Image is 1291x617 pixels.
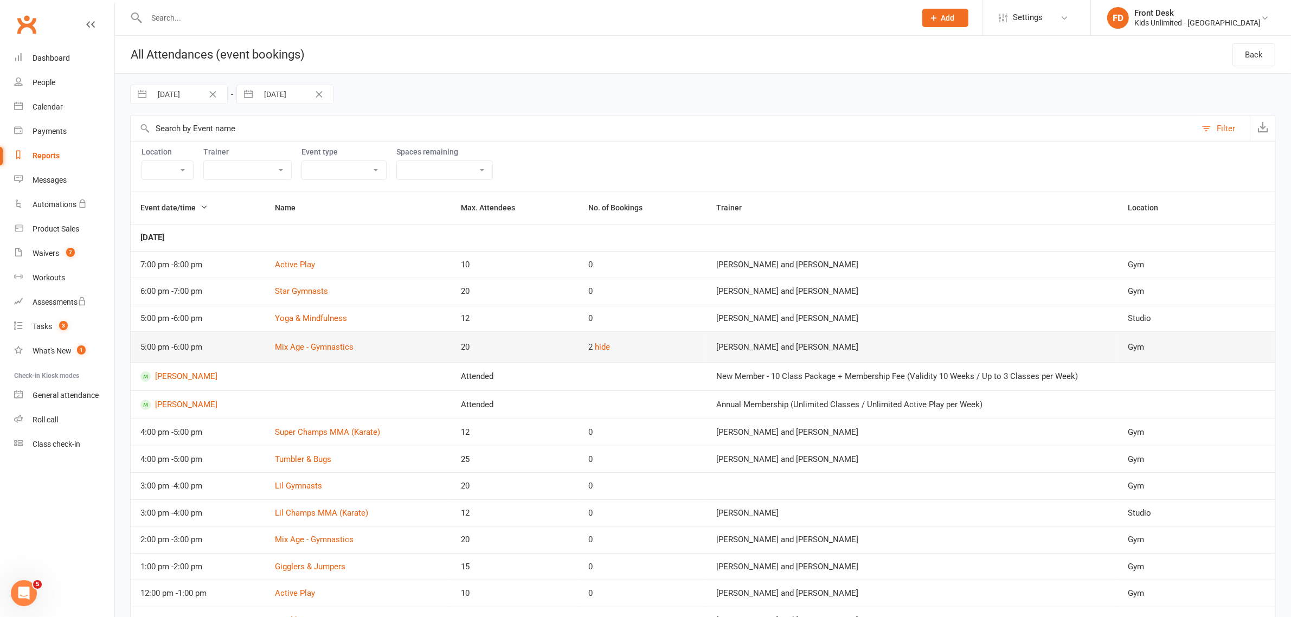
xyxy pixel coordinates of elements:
[275,286,328,296] a: Star Gymnasts
[716,535,1108,544] div: [PERSON_NAME] and [PERSON_NAME]
[1128,455,1266,464] div: Gym
[716,589,1108,598] div: [PERSON_NAME] and [PERSON_NAME]
[14,432,114,457] a: Class kiosk mode
[461,343,569,352] div: 20
[14,241,114,266] a: Waivers 7
[588,455,697,464] div: 0
[588,509,697,518] div: 0
[1134,8,1261,18] div: Front Desk
[140,287,255,296] div: 6:00 pm - 7:00 pm
[33,151,60,160] div: Reports
[140,400,441,410] a: [PERSON_NAME]
[461,535,569,544] div: 20
[115,36,305,73] h1: All Attendances (event bookings)
[275,508,368,518] a: Lil Champs MMA (Karate)
[461,287,569,296] div: 20
[140,589,255,598] div: 12:00 pm - 1:00 pm
[275,454,331,464] a: Tumbler & Bugs
[588,535,697,544] div: 0
[941,14,955,22] span: Add
[310,88,329,101] button: Clear Date
[203,147,292,156] label: Trainer
[461,481,569,491] div: 20
[588,260,697,269] div: 0
[140,481,255,491] div: 3:00 pm - 4:00 pm
[33,176,67,184] div: Messages
[461,372,697,381] div: Attended
[461,428,569,437] div: 12
[716,562,1108,571] div: [PERSON_NAME] and [PERSON_NAME]
[13,11,40,38] a: Clubworx
[461,314,569,323] div: 12
[152,85,227,104] input: Starts From
[275,562,345,571] a: Gigglers & Jumpers
[140,343,255,352] div: 5:00 pm - 6:00 pm
[588,589,697,598] div: 0
[33,224,79,233] div: Product Sales
[131,115,1196,142] input: Search by Event name
[1134,18,1261,28] div: Kids Unlimited - [GEOGRAPHIC_DATA]
[1217,122,1235,135] div: Filter
[258,85,333,104] input: Starts To
[1128,562,1266,571] div: Gym
[716,455,1108,464] div: [PERSON_NAME] and [PERSON_NAME]
[77,345,86,355] span: 1
[140,314,255,323] div: 5:00 pm - 6:00 pm
[33,78,55,87] div: People
[14,168,114,192] a: Messages
[33,102,63,111] div: Calendar
[1128,314,1266,323] div: Studio
[14,408,114,432] a: Roll call
[140,233,164,242] strong: [DATE]
[1232,43,1275,66] a: Back
[1128,287,1266,296] div: Gym
[275,342,354,352] a: Mix Age - Gymnastics
[461,203,527,212] span: Max. Attendees
[1128,589,1266,598] div: Gym
[461,589,569,598] div: 10
[140,455,255,464] div: 4:00 pm - 5:00 pm
[588,340,697,354] div: 2
[716,343,1108,352] div: [PERSON_NAME] and [PERSON_NAME]
[140,201,208,214] button: Event date/time
[1128,481,1266,491] div: Gym
[14,144,114,168] a: Reports
[275,535,354,544] a: Mix Age - Gymnastics
[275,481,322,491] a: Lil Gymnasts
[588,287,697,296] div: 0
[922,9,968,27] button: Add
[14,95,114,119] a: Calendar
[275,203,307,212] span: Name
[33,391,99,400] div: General attendance
[14,119,114,144] a: Payments
[1013,5,1043,30] span: Settings
[203,88,222,101] button: Clear Date
[461,400,697,409] div: Attended
[140,203,208,212] span: Event date/time
[14,339,114,363] a: What's New1
[140,535,255,544] div: 2:00 pm - 3:00 pm
[716,428,1108,437] div: [PERSON_NAME] and [PERSON_NAME]
[11,580,37,606] iframe: Intercom live chat
[275,427,380,437] a: Super Champs MMA (Karate)
[275,313,347,323] a: Yoga & Mindfulness
[33,127,67,136] div: Payments
[461,260,569,269] div: 10
[716,372,1266,381] div: New Member - 10 Class Package + Membership Fee (Validity 10 Weeks / Up to 3 Classes per Week)
[140,428,255,437] div: 4:00 pm - 5:00 pm
[461,201,527,214] button: Max. Attendees
[66,248,75,257] span: 7
[33,249,59,258] div: Waivers
[1128,343,1266,352] div: Gym
[143,10,908,25] input: Search...
[588,481,697,491] div: 0
[33,580,42,589] span: 5
[716,509,1108,518] div: [PERSON_NAME]
[140,562,255,571] div: 1:00 pm - 2:00 pm
[275,201,307,214] button: Name
[1107,7,1129,29] div: FD
[716,201,754,214] button: Trainer
[275,588,315,598] a: Active Play
[14,70,114,95] a: People
[14,290,114,314] a: Assessments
